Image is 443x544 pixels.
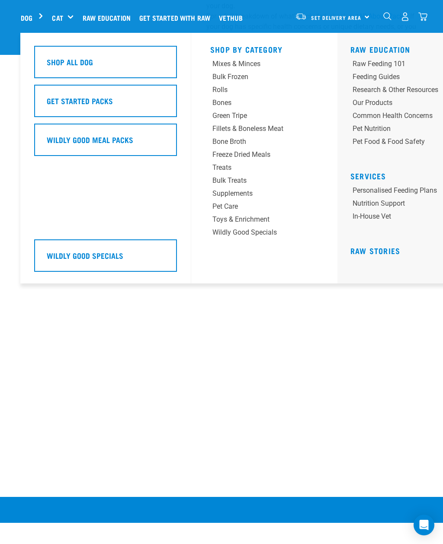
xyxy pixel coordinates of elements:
[210,214,318,227] a: Toys & Enrichment
[212,227,298,238] div: Wildly Good Specials
[212,175,298,186] div: Bulk Treats
[212,72,298,82] div: Bulk Frozen
[210,162,318,175] a: Treats
[210,72,318,85] a: Bulk Frozen
[212,137,298,147] div: Bone Broth
[401,12,410,21] img: user.png
[210,175,318,188] a: Bulk Treats
[212,59,298,69] div: Mixes & Minces
[52,13,63,23] a: Cat
[34,239,177,278] a: Wildly Good Specials
[210,201,318,214] a: Pet Care
[47,95,113,106] h5: Get Started Packs
[353,124,438,134] div: Pet Nutrition
[353,59,438,69] div: Raw Feeding 101
[212,111,298,121] div: Green Tripe
[47,134,133,145] h5: Wildly Good Meal Packs
[414,515,434,535] div: Open Intercom Messenger
[383,12,392,20] img: home-icon-1@2x.png
[47,56,93,67] h5: Shop All Dog
[212,85,298,95] div: Rolls
[34,46,177,85] a: Shop All Dog
[34,85,177,124] a: Get Started Packs
[210,98,318,111] a: Bones
[210,227,318,240] a: Wildly Good Specials
[418,12,427,21] img: home-icon@2x.png
[311,16,361,19] span: Set Delivery Area
[210,137,318,150] a: Bone Broth
[353,85,438,95] div: Research & Other Resources
[80,0,137,35] a: Raw Education
[210,45,318,52] h5: Shop By Category
[34,124,177,162] a: Wildly Good Meal Packs
[210,85,318,98] a: Rolls
[212,214,298,225] div: Toys & Enrichment
[212,201,298,212] div: Pet Care
[21,13,32,23] a: Dog
[353,72,438,82] div: Feeding Guides
[353,137,438,147] div: Pet Food & Food Safety
[353,98,438,108] div: Our Products
[137,0,217,35] a: Get started with Raw
[212,124,298,134] div: Fillets & Boneless Meat
[210,59,318,72] a: Mixes & Minces
[212,162,298,173] div: Treats
[295,13,307,20] img: van-moving.png
[212,188,298,199] div: Supplements
[47,250,123,261] h5: Wildly Good Specials
[210,111,318,124] a: Green Tripe
[212,150,298,160] div: Freeze Dried Meals
[350,248,400,253] a: Raw Stories
[212,98,298,108] div: Bones
[353,111,438,121] div: Common Health Concerns
[210,150,318,162] a: Freeze Dried Meals
[210,124,318,137] a: Fillets & Boneless Meat
[217,0,249,35] a: Vethub
[350,47,411,51] a: Raw Education
[210,188,318,201] a: Supplements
